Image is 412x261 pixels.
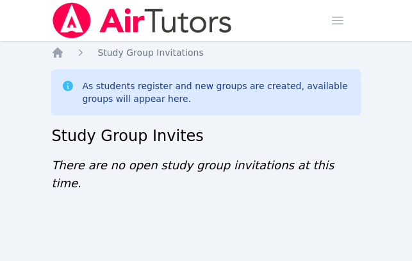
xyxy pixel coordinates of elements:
[51,126,360,146] h2: Study Group Invites
[51,46,360,59] nav: Breadcrumb
[51,158,334,190] span: There are no open study group invitations at this time.
[82,80,350,105] div: As students register and new groups are created, available groups will appear here.
[97,47,203,58] span: Study Group Invitations
[97,46,203,59] a: Study Group Invitations
[51,3,233,38] img: Air Tutors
